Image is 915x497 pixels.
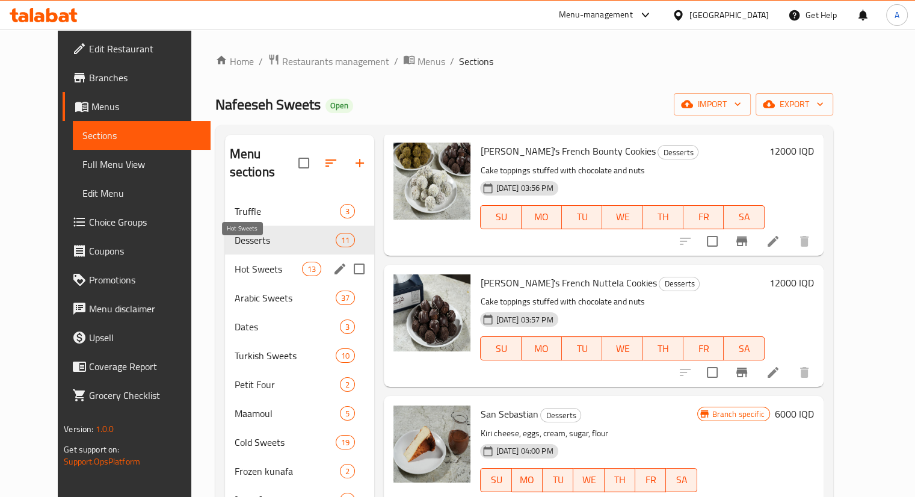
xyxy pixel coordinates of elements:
[540,408,581,422] div: Desserts
[480,274,656,292] span: [PERSON_NAME]'s French Nuttela Cookies
[491,182,558,194] span: [DATE] 03:56 PM
[282,54,389,69] span: Restaurants management
[302,262,321,276] div: items
[63,352,211,381] a: Coverage Report
[547,471,568,489] span: TU
[64,442,119,457] span: Get support on:
[340,408,354,419] span: 5
[63,208,211,236] a: Choice Groups
[235,464,340,478] span: Frozen kunafa
[345,149,374,177] button: Add section
[729,208,759,226] span: SA
[63,381,211,410] a: Grocery Checklist
[235,233,336,247] span: Desserts
[91,99,201,114] span: Menus
[73,121,211,150] a: Sections
[683,205,724,229] button: FR
[790,358,819,387] button: delete
[640,471,661,489] span: FR
[215,54,254,69] a: Home
[658,145,698,159] div: Desserts
[522,336,562,360] button: MO
[671,471,692,489] span: SA
[259,54,263,69] li: /
[480,205,521,229] button: SU
[89,244,201,258] span: Coupons
[602,336,642,360] button: WE
[393,274,470,351] img: Paul's French Nuttela Cookies
[336,437,354,448] span: 19
[480,294,764,309] p: Cake toppings stuffed with chocolate and nuts
[63,236,211,265] a: Coupons
[331,260,349,278] button: edit
[235,319,340,334] span: Dates
[63,265,211,294] a: Promotions
[559,8,633,22] div: Menu-management
[336,233,355,247] div: items
[485,208,516,226] span: SU
[235,291,336,305] span: Arabic Sweets
[512,468,543,492] button: MO
[235,406,340,421] span: Maamoul
[235,262,302,276] span: Hot Sweets
[64,421,93,437] span: Version:
[82,128,201,143] span: Sections
[895,8,899,22] span: A
[340,406,355,421] div: items
[666,468,697,492] button: SA
[526,208,557,226] span: MO
[235,204,340,218] span: Truffle
[225,197,375,226] div: Truffle3
[635,468,666,492] button: FR
[89,330,201,345] span: Upsell
[63,34,211,63] a: Edit Restaurant
[659,277,699,291] span: Desserts
[688,340,719,357] span: FR
[63,294,211,323] a: Menu disclaimer
[790,227,819,256] button: delete
[689,8,769,22] div: [GEOGRAPHIC_DATA]
[89,273,201,287] span: Promotions
[225,399,375,428] div: Maamoul5
[775,406,814,422] h6: 6000 IQD
[707,409,769,420] span: Branch specific
[485,471,507,489] span: SU
[225,312,375,341] div: Dates3
[215,91,321,118] span: Nafeeseh Sweets
[724,336,764,360] button: SA
[578,471,599,489] span: WE
[724,205,764,229] button: SA
[517,471,538,489] span: MO
[658,146,698,159] span: Desserts
[393,143,470,220] img: Paul's French Bounty Cookies
[82,157,201,171] span: Full Menu View
[89,42,201,56] span: Edit Restaurant
[562,205,602,229] button: TU
[683,336,724,360] button: FR
[769,274,814,291] h6: 12000 IQD
[303,264,321,275] span: 13
[769,143,814,159] h6: 12000 IQD
[235,377,340,392] span: Petit Four
[480,405,538,423] span: San Sebastian
[648,340,679,357] span: TH
[562,336,602,360] button: TU
[480,336,521,360] button: SU
[235,348,336,363] span: Turkish Sweets
[609,471,630,489] span: TH
[316,149,345,177] span: Sort sections
[480,426,697,441] p: Kiri cheese, eggs, cream, sugar, flour
[688,208,719,226] span: FR
[573,468,604,492] button: WE
[225,255,375,283] div: Hot Sweets13edit
[89,70,201,85] span: Branches
[73,150,211,179] a: Full Menu View
[225,457,375,486] div: Frozen kunafa2
[541,409,581,422] span: Desserts
[215,54,833,69] nav: breadcrumb
[235,435,336,449] div: Cold Sweets
[89,301,201,316] span: Menu disclaimer
[659,277,700,291] div: Desserts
